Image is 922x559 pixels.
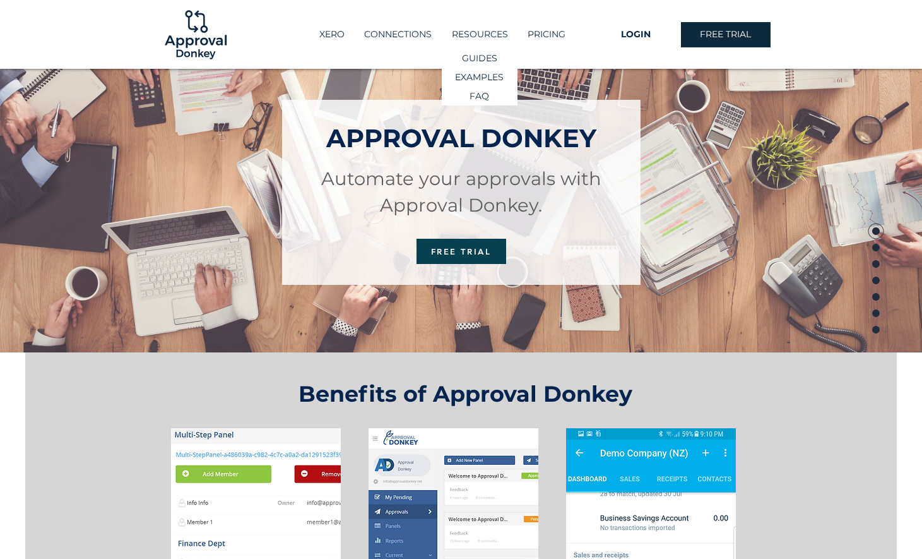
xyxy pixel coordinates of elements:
[326,123,596,153] span: APPROVAL DONKEY
[417,239,506,264] a: FREE TRIAL
[313,24,351,45] p: XERO
[442,87,517,105] a: FAQ
[451,68,508,87] p: EXAMPLES
[591,22,681,47] a: LOGIN
[442,68,517,87] a: EXAMPLES
[354,24,442,45] a: CONNECTIONS
[681,22,771,47] a: FREE TRIAL
[521,24,572,45] p: PRICING
[162,1,230,69] img: Logo-01.png
[442,49,517,68] a: GUIDES
[867,223,885,337] nav: Page
[446,24,514,45] p: RESOURCES
[700,28,751,41] span: FREE TRIAL
[309,24,354,45] a: XERO
[358,24,438,45] p: CONNECTIONS
[442,24,517,45] div: RESOURCES
[298,380,632,407] span: Benefits of Approval Donkey
[621,28,651,41] span: LOGIN
[431,246,492,256] span: FREE TRIAL
[293,24,591,45] nav: Site
[458,49,502,68] p: GUIDES
[517,24,576,45] a: PRICING
[465,87,494,105] p: FAQ
[321,167,601,216] span: Automate your approvals with Approval Donkey.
